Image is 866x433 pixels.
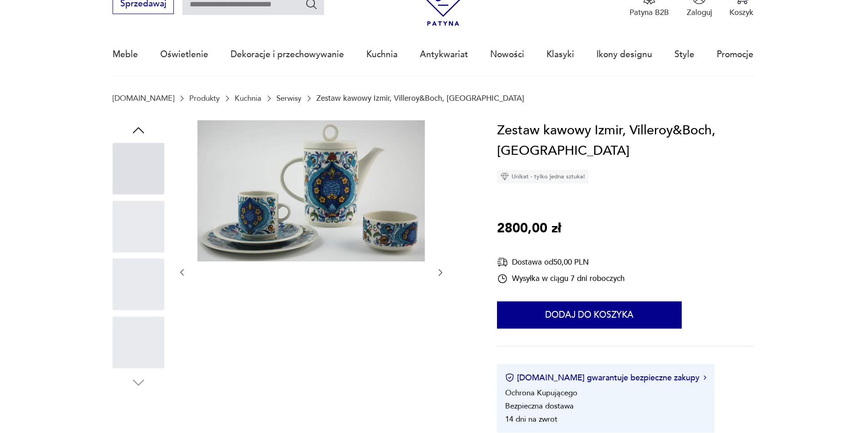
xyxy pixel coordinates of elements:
p: Patyna B2B [630,7,669,18]
a: Sprzedawaj [113,1,174,8]
img: Zdjęcie produktu Zestaw kawowy Izmir, Villeroy&Boch, Niemcy [197,120,425,262]
a: Produkty [189,94,220,103]
div: Dostawa od 50,00 PLN [497,256,625,268]
a: Nowości [490,34,524,75]
h1: Zestaw kawowy Izmir, Villeroy&Boch, [GEOGRAPHIC_DATA] [497,120,753,162]
a: Kuchnia [235,94,261,103]
a: Meble [113,34,138,75]
li: 14 dni na zwrot [505,414,557,424]
p: Zestaw kawowy Izmir, Villeroy&Boch, [GEOGRAPHIC_DATA] [316,94,524,103]
a: Promocje [717,34,753,75]
a: [DOMAIN_NAME] [113,94,174,103]
div: Wysyłka w ciągu 7 dni roboczych [497,273,625,284]
a: Kuchnia [366,34,398,75]
a: Style [674,34,694,75]
button: [DOMAIN_NAME] gwarantuje bezpieczne zakupy [505,372,706,384]
a: Dekoracje i przechowywanie [231,34,344,75]
a: Oświetlenie [160,34,208,75]
img: Ikona certyfikatu [505,373,514,382]
li: Bezpieczna dostawa [505,401,574,411]
a: Ikony designu [596,34,652,75]
p: 2800,00 zł [497,218,561,239]
div: Unikat - tylko jedna sztuka! [497,170,589,183]
img: Ikona dostawy [497,256,508,268]
p: Koszyk [729,7,753,18]
img: Ikona strzałki w prawo [704,375,706,380]
a: Klasyki [546,34,574,75]
a: Serwisy [276,94,301,103]
button: Dodaj do koszyka [497,301,682,329]
p: Zaloguj [687,7,712,18]
img: Ikona diamentu [501,172,509,181]
a: Antykwariat [420,34,468,75]
li: Ochrona Kupującego [505,388,577,398]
